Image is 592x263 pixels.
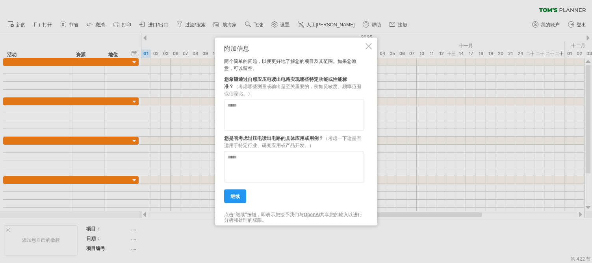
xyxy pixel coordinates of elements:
[304,211,320,217] a: OpenAI
[224,83,361,96] font: （考虑哪些测量或输出是至关重要的，例如灵敏度、频率范围或信噪比。）
[224,58,356,71] font: 两个简单的问题，以便更好地了解您的项目及其范围。如果您愿意，可以留空。
[230,193,240,199] font: 继续
[224,44,249,52] font: 附加信息
[224,76,347,89] font: 您希望通过自感应压电读出电路实现哪些特定功能或性能标准？
[224,211,362,223] font: 共享您的输入以进行分析和处理的权限。
[224,189,246,203] a: 继续
[224,211,304,217] font: 点击“继续”按钮，即表示您授予我们与
[224,135,323,141] font: 您是否考虑过压电读出电路的具体应用或用例？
